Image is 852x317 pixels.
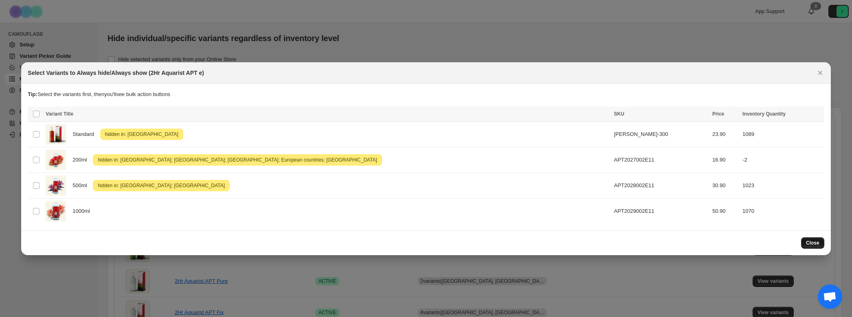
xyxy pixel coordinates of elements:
span: Close [806,240,819,246]
td: 30.90 [710,173,740,198]
p: Select the variants first, then you'll see bulk action buttons [28,90,824,98]
a: Open chat [818,284,842,309]
span: hidden in: [GEOGRAPHIC_DATA]; [GEOGRAPHIC_DATA] [96,181,226,190]
td: APT2028002E11 [612,173,710,198]
span: Variant Title [46,111,73,117]
span: Price [712,111,724,117]
strong: Tip: [28,91,37,97]
span: Inventory Quantity [742,111,786,117]
td: [PERSON_NAME]-300 [612,121,710,147]
h2: Select Variants to Always hide/Always show (2Hr Aquarist APT e) [28,69,204,77]
td: APT2029002E11 [612,198,710,224]
span: SKU [614,111,624,117]
span: 500ml [72,181,91,190]
button: Close [801,237,824,249]
td: APT2027002E11 [612,147,710,173]
td: -2 [740,147,824,173]
td: 50.90 [710,198,740,224]
td: 1023 [740,173,824,198]
span: 1000ml [72,207,94,215]
span: 200ml [72,156,91,164]
td: 1070 [740,198,824,224]
img: APTe500mlR2000px-min.jpg [46,175,66,196]
span: hidden in: [GEOGRAPHIC_DATA] [103,129,180,139]
span: Standard [72,130,99,138]
span: hidden in: [GEOGRAPHIC_DATA]; [GEOGRAPHIC_DATA]; [GEOGRAPHIC_DATA]; European countries; [GEOGRAPH... [96,155,379,165]
img: APTe_300ml_2000px.jpg [46,124,66,144]
img: APTe200mlR2000px-min.jpg [46,150,66,170]
td: 23.90 [710,121,740,147]
td: 1089 [740,121,824,147]
td: 16.90 [710,147,740,173]
img: APTe1000mlR2000px-min.jpg [46,201,66,221]
button: Close [815,67,826,79]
